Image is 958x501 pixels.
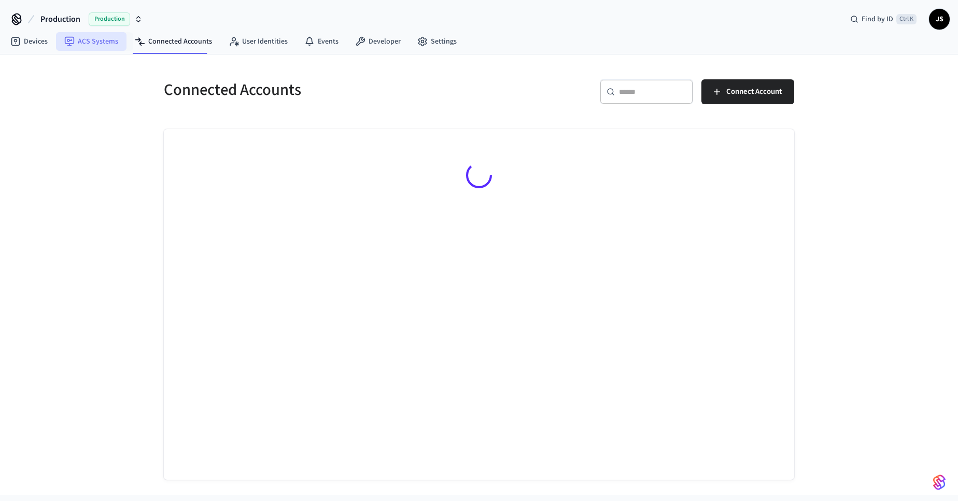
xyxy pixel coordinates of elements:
button: JS [929,9,950,30]
span: Production [89,12,130,26]
a: Developer [347,32,409,51]
span: JS [930,10,949,29]
a: Devices [2,32,56,51]
a: Events [296,32,347,51]
span: Connect Account [726,85,782,99]
a: Connected Accounts [126,32,220,51]
button: Connect Account [701,79,794,104]
img: SeamLogoGradient.69752ec5.svg [933,474,946,491]
h5: Connected Accounts [164,79,473,101]
a: ACS Systems [56,32,126,51]
span: Production [40,13,80,25]
span: Find by ID [862,14,893,24]
span: Ctrl K [896,14,917,24]
div: Find by IDCtrl K [842,10,925,29]
a: User Identities [220,32,296,51]
a: Settings [409,32,465,51]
